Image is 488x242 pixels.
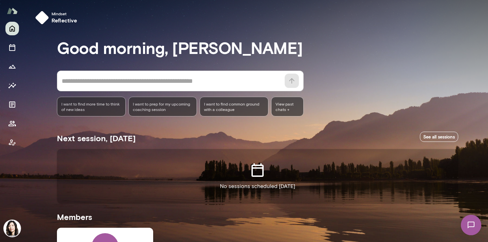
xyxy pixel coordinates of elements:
span: I want to prep for my upcoming coaching session [133,101,193,112]
img: Mento [7,4,18,17]
span: Mindset [52,11,77,16]
button: Members [5,117,19,130]
h6: reflective [52,16,77,24]
button: Client app [5,136,19,149]
a: See all sessions [420,132,458,142]
h5: Next session, [DATE] [57,133,136,144]
img: Angela Byers [4,220,20,237]
button: Home [5,22,19,35]
button: Growth Plan [5,60,19,73]
img: mindset [35,11,49,24]
button: Documents [5,98,19,111]
button: Sessions [5,41,19,54]
button: Mindsetreflective [33,8,83,27]
span: I want to find more time to think of new ideas [61,101,121,112]
div: I want to prep for my upcoming coaching session [128,97,197,116]
span: View past chats -> [271,97,304,116]
div: I want to find common ground with a colleague [200,97,268,116]
p: No sessions scheduled [DATE] [220,182,295,190]
h5: Members [57,211,458,222]
span: I want to find common ground with a colleague [204,101,264,112]
button: Insights [5,79,19,92]
div: I want to find more time to think of new ideas [57,97,126,116]
h3: Good morning, [PERSON_NAME] [57,38,458,57]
